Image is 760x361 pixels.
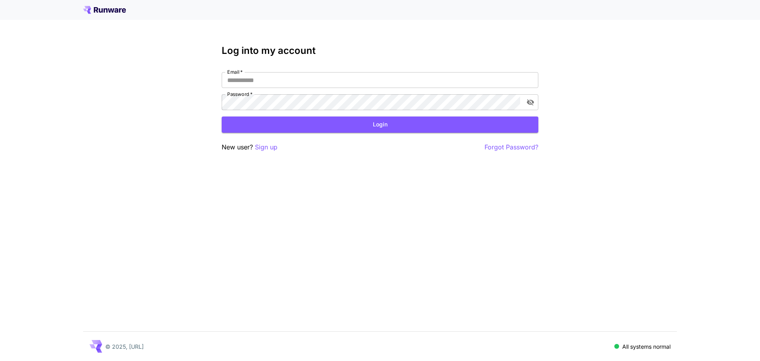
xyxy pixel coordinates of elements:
[255,142,277,152] button: Sign up
[227,91,253,97] label: Password
[222,117,538,133] button: Login
[227,69,243,75] label: Email
[105,342,144,351] p: © 2025, [URL]
[222,45,538,56] h3: Log into my account
[222,142,277,152] p: New user?
[523,95,538,109] button: toggle password visibility
[484,142,538,152] button: Forgot Password?
[622,342,671,351] p: All systems normal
